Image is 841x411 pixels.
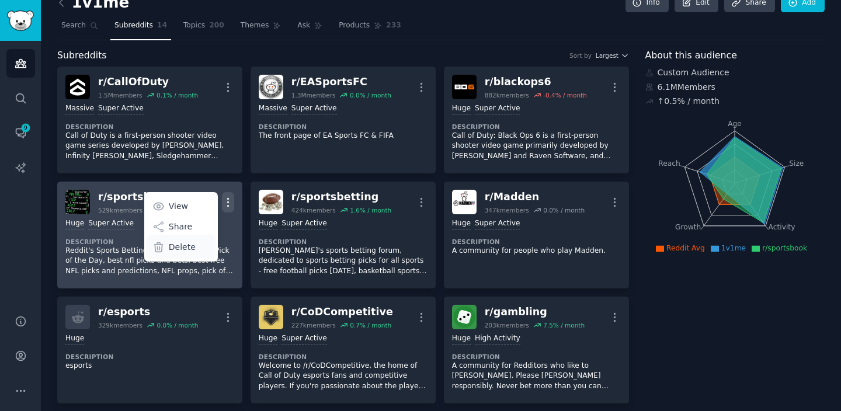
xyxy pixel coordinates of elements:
span: 233 [386,20,401,31]
dt: Description [65,353,234,361]
img: Madden [452,190,477,214]
p: esports [65,361,234,371]
div: Huge [452,103,471,114]
dt: Description [259,353,428,361]
a: View [146,194,216,218]
a: r/esports329kmembers0.0% / monthHugeDescriptionesports [57,297,242,403]
div: r/ CallOfDuty [98,75,198,89]
img: sportsbetting [259,190,283,214]
span: Search [61,20,86,31]
a: Themes [237,16,286,40]
div: Huge [65,218,84,229]
div: Huge [259,218,277,229]
p: A community for people who play Madden. [452,246,621,256]
div: 0.0 % / month [157,321,198,329]
div: Super Active [98,103,144,114]
div: ↑ 0.5 % / month [658,95,720,107]
dt: Description [259,238,428,246]
a: sportsbettingr/sportsbetting424kmembers1.6% / monthHugeSuper ActiveDescription[PERSON_NAME]'s spo... [251,182,436,288]
p: The front page of EA Sports FC & FIFA [259,131,428,141]
div: 1.5M members [98,91,143,99]
p: Call of Duty is a first-person shooter video game series developed by [PERSON_NAME], Infinity [PE... [65,131,234,162]
div: Huge [452,218,471,229]
span: Products [339,20,370,31]
a: Subreddits14 [110,16,171,40]
p: View [169,200,188,213]
a: Ask [293,16,326,40]
div: 7.5 % / month [543,321,585,329]
img: CallOfDuty [65,75,90,99]
img: CoDCompetitive [259,305,283,329]
tspan: Size [789,159,804,167]
div: r/ EASportsFC [291,75,391,89]
div: 203k members [485,321,529,329]
div: 0.7 % / month [350,321,391,329]
div: Super Active [282,218,327,229]
dt: Description [452,123,621,131]
div: Massive [65,103,94,114]
tspan: Activity [768,223,795,231]
p: Share [169,221,192,233]
div: Super Active [475,103,520,114]
div: 227k members [291,321,336,329]
img: gambling [452,305,477,329]
dt: Description [65,123,234,131]
div: Custom Audience [645,67,825,79]
span: 1v1me [721,244,746,252]
div: 0.1 % / month [157,91,198,99]
span: 200 [209,20,224,31]
a: EASportsFCr/EASportsFC1.3Mmembers0.0% / monthMassiveSuper ActiveDescriptionThe front page of EA S... [251,67,436,173]
img: blackops6 [452,75,477,99]
img: EASportsFC [259,75,283,99]
button: Largest [596,51,629,60]
div: r/ CoDCompetitive [291,305,393,319]
span: Ask [297,20,310,31]
span: 9 [20,124,31,132]
tspan: Growth [675,223,701,231]
div: r/ sportsbook [98,190,198,204]
div: 347k members [485,206,529,214]
dt: Description [452,353,621,361]
span: 14 [157,20,167,31]
span: Subreddits [57,48,107,63]
span: About this audience [645,48,737,63]
div: Super Active [88,218,134,229]
tspan: Age [728,120,742,128]
div: High Activity [475,333,520,344]
dt: Description [259,123,428,131]
div: 1.3M members [291,91,336,99]
span: Subreddits [114,20,153,31]
div: 0.0 % / month [543,206,585,214]
div: Huge [65,333,84,344]
a: CallOfDutyr/CallOfDuty1.5Mmembers0.1% / monthMassiveSuper ActiveDescriptionCall of Duty is a firs... [57,67,242,173]
div: Massive [259,103,287,114]
div: Super Active [291,103,337,114]
p: Delete [169,241,196,253]
div: 424k members [291,206,336,214]
p: Welcome to /r/CoDCompetitive, the home of Call of Duty esports fans and competitive players. If y... [259,361,428,392]
p: Call of Duty: Black Ops 6 is a first-person shooter video game primarily developed by [PERSON_NAM... [452,131,621,162]
div: r/ sportsbetting [291,190,391,204]
a: 9 [6,119,35,147]
div: -0.4 % / month [543,91,587,99]
a: sportsbookr/sportsbook529kmembers0.8% / monthViewShareDeleteHugeSuper ActiveDescriptionReddit's S... [57,182,242,288]
div: Sort by [569,51,592,60]
dt: Description [65,238,234,246]
span: Reddit Avg [666,244,705,252]
a: Topics200 [179,16,228,40]
span: r/sportsbook [762,244,807,252]
a: blackops6r/blackops6882kmembers-0.4% / monthHugeSuper ActiveDescriptionCall of Duty: Black Ops 6 ... [444,67,629,173]
div: 6.1M Members [645,81,825,93]
div: r/ esports [98,305,198,319]
span: Themes [241,20,269,31]
div: 329k members [98,321,143,329]
a: CoDCompetitiver/CoDCompetitive227kmembers0.7% / monthHugeSuper ActiveDescriptionWelcome to /r/CoD... [251,297,436,403]
p: Reddit's Sports Betting Discussion Forum Pick of the Day, best nfl picks and bets, best free NFL ... [65,246,234,277]
tspan: Reach [658,159,680,167]
div: Huge [259,333,277,344]
div: 0.0 % / month [350,91,391,99]
img: sportsbook [65,190,90,214]
div: 529k members [98,206,143,214]
a: gamblingr/gambling203kmembers7.5% / monthHugeHigh ActivityDescriptionA community for Redditors wh... [444,297,629,403]
div: Huge [452,333,471,344]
